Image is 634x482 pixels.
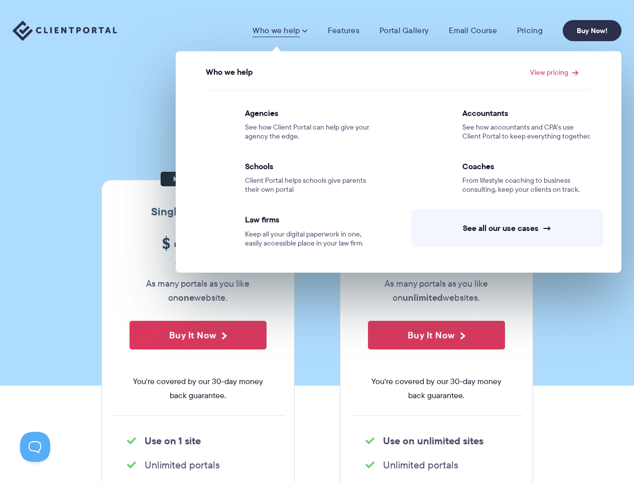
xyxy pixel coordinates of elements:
span: Law firms [245,214,374,224]
a: Features [328,26,359,36]
li: Unlimited portals [127,458,269,472]
span: Agencies [245,108,374,118]
strong: Use on unlimited sites [383,433,483,448]
span: Keep all your digital paperwork in one, easily accessible place in your law firm. [245,230,374,248]
a: Buy Now! [563,20,621,41]
li: Unlimited portals [365,458,508,472]
iframe: Toggle Customer Support [20,432,50,462]
a: Email Course [449,26,497,36]
a: Who we help [252,26,307,36]
h3: Single site license [112,205,284,218]
span: 399 [368,228,505,274]
a: Portal Gallery [379,26,429,36]
span: → [543,223,552,233]
ul: Who we help [176,51,621,273]
a: View pricing [530,69,578,76]
button: Buy It Now [130,321,267,349]
span: Accountants [462,108,591,118]
span: See how Client Portal can help give your agency the edge. [245,123,374,141]
span: Schools [245,161,374,171]
span: See how accountants and CPA’s use Client Portal to keep everything together. [462,123,591,141]
span: 199 [130,228,267,274]
strong: one [178,291,194,304]
a: Pricing [517,26,543,36]
p: As many portals as you like on websites. [368,277,505,305]
p: Pricing shouldn't be complicated. Straightforward plans, no hidden fees. [167,117,468,131]
strong: unlimited [403,291,443,304]
span: You're covered by our 30-day money back guarantee. [130,375,267,403]
span: Coaches [462,161,591,171]
span: From lifestyle coaching to business consulting, keep your clients on track. [462,176,591,194]
strong: Use on 1 site [145,433,201,448]
span: Who we help [206,68,253,77]
p: As many portals as you like on website. [130,277,267,305]
span: Client Portal helps schools give parents their own portal [245,176,374,194]
ul: View pricing [181,80,616,258]
a: See all our use cases [411,209,603,247]
span: You're covered by our 30-day money back guarantee. [368,375,505,403]
button: Buy It Now [368,321,505,349]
